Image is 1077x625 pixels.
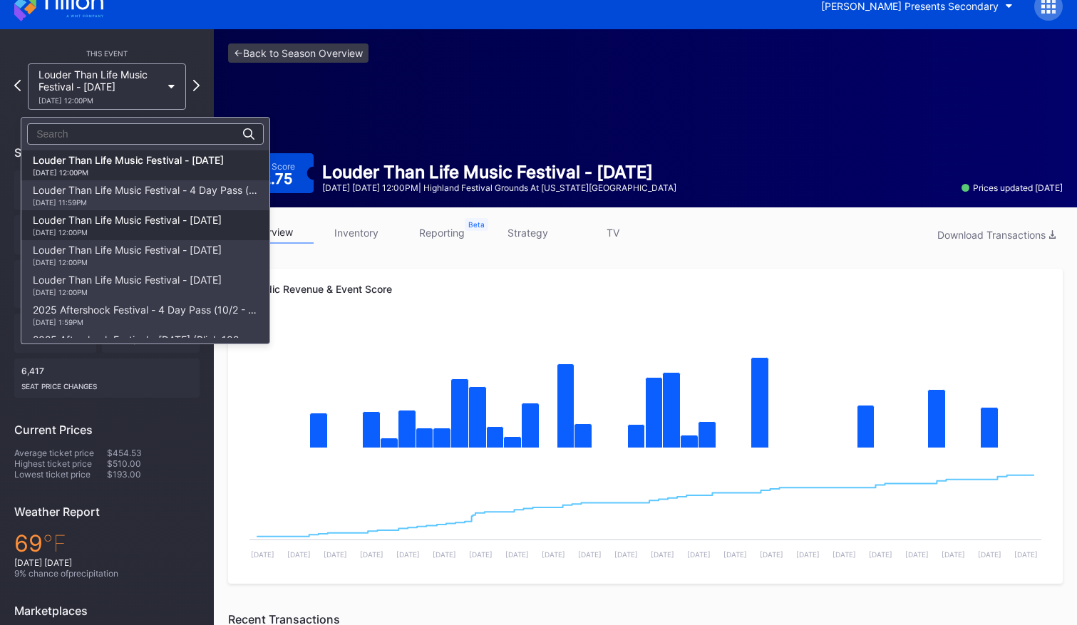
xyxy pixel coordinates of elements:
div: Louder Than Life Music Festival - [DATE] [33,214,222,237]
input: Search [36,128,161,140]
div: [DATE] 1:59PM [33,318,258,326]
div: [DATE] 12:00PM [33,168,224,177]
div: 2025 Aftershock Festival - [DATE] (Blink 182, Good Charlotte, All Time Low, All American Rejects) [33,334,258,356]
div: Marketplaces [14,604,200,618]
div: Louder Than Life Music Festival - 4 Day Pass (9/18 - 9/21) [33,184,258,207]
div: Louder Than Life Music Festival - [DATE] [33,154,224,177]
div: Louder Than Life Music Festival - [DATE] [33,244,222,267]
div: 2025 Aftershock Festival - 4 Day Pass (10/2 - 10/5) (Blink 182, Deftones, Korn, Bring Me The Hori... [33,304,258,326]
div: [DATE] 11:59PM [33,198,258,207]
div: [DATE] 12:00PM [33,228,222,237]
div: [DATE] 12:00PM [33,288,222,296]
div: [DATE] 12:00PM [33,258,222,267]
div: Louder Than Life Music Festival - [DATE] [33,274,222,296]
